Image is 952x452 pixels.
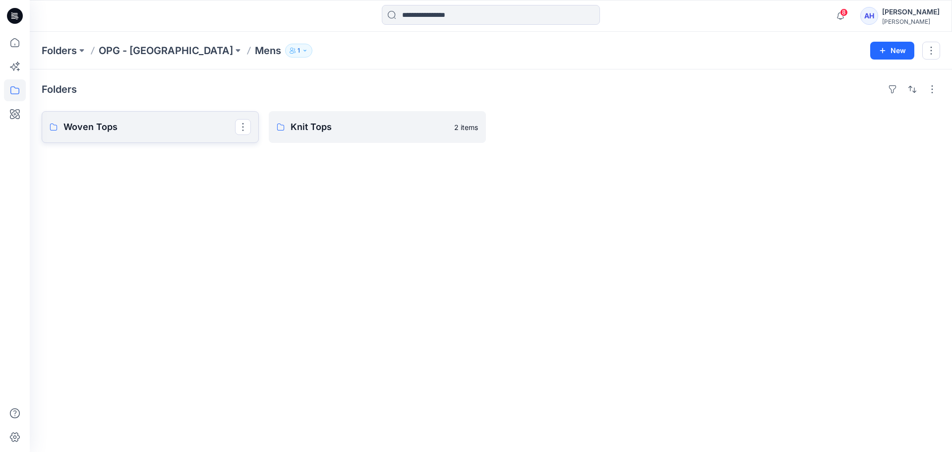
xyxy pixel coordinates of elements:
p: 2 items [454,122,478,132]
p: Woven Tops [63,120,235,134]
button: 1 [285,44,312,58]
p: Mens [255,44,281,58]
a: Woven Tops [42,111,259,143]
button: New [870,42,914,60]
p: Knit Tops [291,120,448,134]
p: 1 [297,45,300,56]
a: Knit Tops2 items [269,111,486,143]
span: 8 [840,8,848,16]
div: [PERSON_NAME] [882,18,940,25]
div: [PERSON_NAME] [882,6,940,18]
a: OPG - [GEOGRAPHIC_DATA] [99,44,233,58]
a: Folders [42,44,77,58]
div: AH [860,7,878,25]
h4: Folders [42,83,77,95]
